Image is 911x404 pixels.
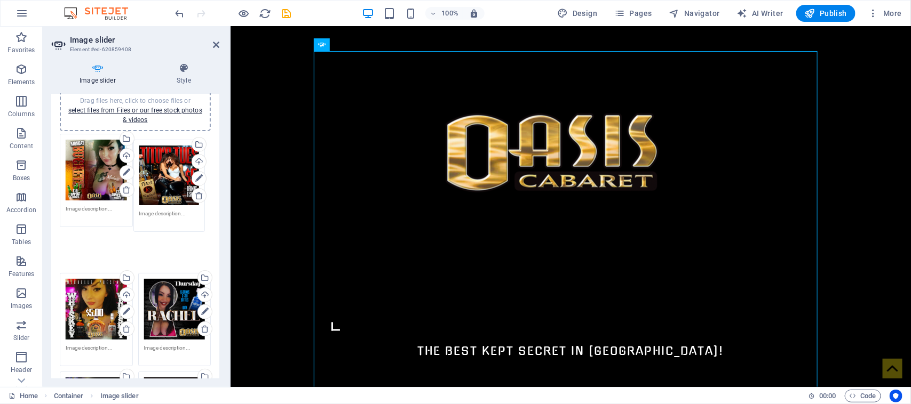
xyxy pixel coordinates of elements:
button: Publish [796,5,855,22]
button: AI Writer [733,5,788,22]
p: Images [11,302,33,310]
div: CouchTitos-oDIMHHh0OSvRsONna7CZ1A.jpg [139,146,200,206]
p: Elements [8,78,35,86]
span: Drag files here, click to choose files or [68,97,202,124]
p: Header [11,366,32,374]
p: Favorites [7,46,35,54]
span: Click to select. Double-click to edit [100,390,139,402]
button: More [864,5,906,22]
p: Content [10,142,33,150]
p: Columns [8,110,35,118]
span: AI Writer [737,8,783,19]
p: Boxes [13,174,30,182]
span: Navigator [669,8,720,19]
h4: Image slider [51,63,148,85]
span: 00 00 [819,390,836,402]
p: Features [9,270,34,278]
h2: Image slider [70,35,219,45]
p: Slider [13,334,30,342]
h6: Session time [808,390,836,402]
span: Click to select. Double-click to edit [54,390,84,402]
div: 5Michelle-Whiskey-Post1-rTyfKN0Qgyajuui-U9KTIQ.jpg [66,279,127,340]
a: Click to cancel selection. Double-click to open Pages [9,390,38,402]
div: _--Rachel-Thur-SQUARE-key-Lg06SWNdh4K6htEu9fAE3w.jpg [144,279,205,340]
p: Tables [12,238,31,246]
iframe: To enrich screen reader interactions, please activate Accessibility in Grammarly extension settings [231,27,911,387]
span: More [868,8,902,19]
span: : [827,392,828,400]
a: select files from Files or our free stock photos & videos [68,107,202,124]
button: Usercentrics [890,390,902,402]
span: Publish [805,8,847,19]
div: _-SQUARE-Buckets-w-Michelle-post-6TvwlgLmvtS8MHJyB0lK8w.jpg [66,140,127,201]
button: Code [845,390,881,402]
h3: Element #ed-620859408 [70,45,198,54]
p: Accordion [6,206,36,214]
nav: breadcrumb [54,390,139,402]
h4: Style [148,63,219,85]
span: Code [850,390,876,402]
button: Navigator [665,5,724,22]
